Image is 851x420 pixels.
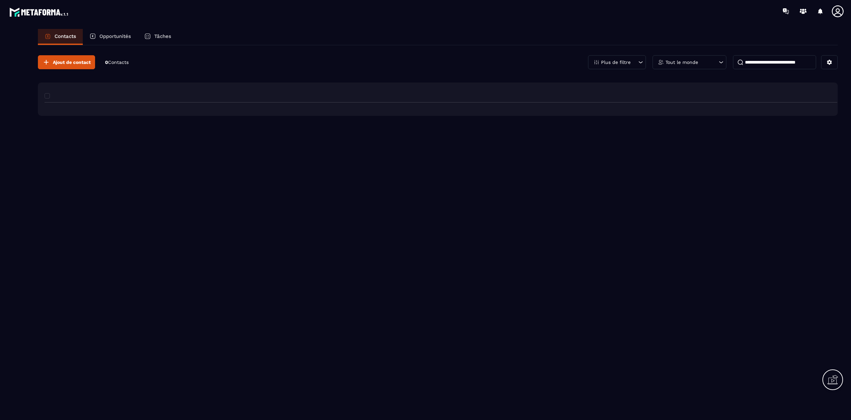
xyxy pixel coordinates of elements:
span: Contacts [108,60,129,65]
img: logo [9,6,69,18]
button: Ajout de contact [38,55,95,69]
p: Plus de filtre [601,60,631,65]
p: Tout le monde [666,60,698,65]
a: Contacts [38,29,83,45]
p: 0 [105,59,129,66]
a: Opportunités [83,29,138,45]
p: Opportunités [99,33,131,39]
p: Tâches [154,33,171,39]
a: Tâches [138,29,178,45]
p: Contacts [55,33,76,39]
span: Ajout de contact [53,59,91,66]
